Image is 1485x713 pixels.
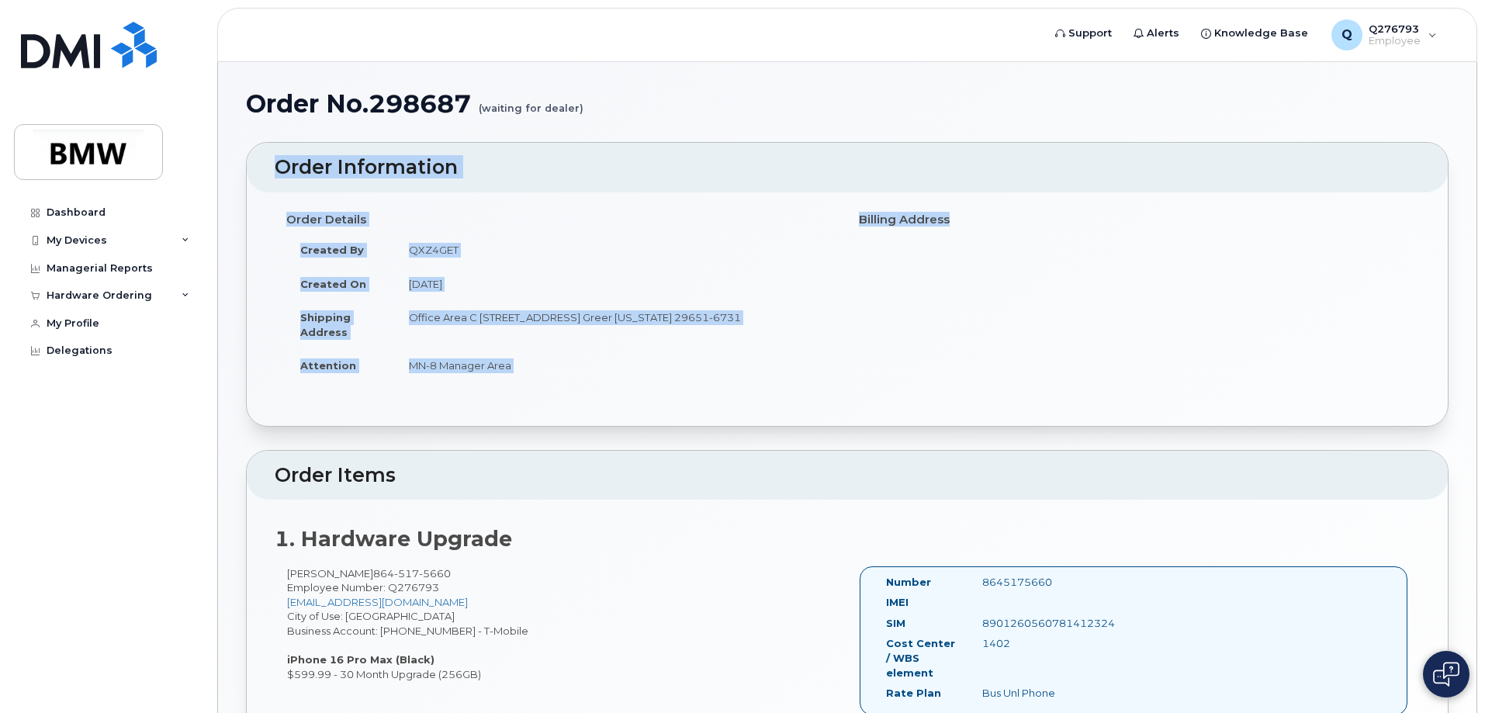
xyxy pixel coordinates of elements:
[373,567,451,580] span: 864
[395,348,836,382] td: MN-8 Manager Area
[971,686,1105,701] div: Bus Unl Phone
[859,213,1408,227] h4: Billing Address
[286,213,836,227] h4: Order Details
[287,653,434,666] strong: iPhone 16 Pro Max (Black)
[971,616,1105,631] div: 8901260560781412324
[886,575,931,590] label: Number
[395,300,836,348] td: Office Area C [STREET_ADDRESS] Greer [US_STATE] 29651-6731
[275,526,512,552] strong: 1. Hardware Upgrade
[395,267,836,301] td: [DATE]
[287,581,439,594] span: Employee Number: Q276793
[1433,662,1459,687] img: Open chat
[886,616,905,631] label: SIM
[971,636,1105,651] div: 1402
[275,465,1420,486] h2: Order Items
[419,567,451,580] span: 5660
[394,567,419,580] span: 517
[300,278,366,290] strong: Created On
[275,566,847,682] div: [PERSON_NAME] City of Use: [GEOGRAPHIC_DATA] Business Account: [PHONE_NUMBER] - T-Mobile $599.99 ...
[300,359,356,372] strong: Attention
[886,686,941,701] label: Rate Plan
[300,244,364,256] strong: Created By
[395,233,836,267] td: QXZ4GET
[287,596,468,608] a: [EMAIL_ADDRESS][DOMAIN_NAME]
[886,595,909,610] label: IMEI
[246,90,1449,117] h1: Order No.298687
[886,636,959,680] label: Cost Center / WBS element
[971,575,1105,590] div: 8645175660
[300,311,351,338] strong: Shipping Address
[275,157,1420,178] h2: Order Information
[479,90,583,114] small: (waiting for dealer)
